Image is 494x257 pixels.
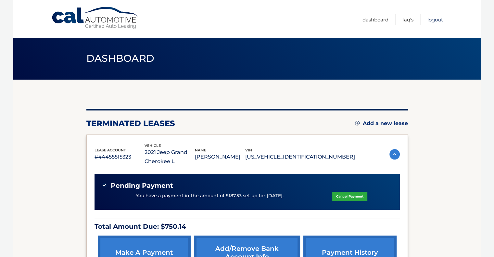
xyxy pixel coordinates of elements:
[102,183,107,187] img: check-green.svg
[245,148,252,152] span: vin
[402,14,413,25] a: FAQ's
[136,192,284,199] p: You have a payment in the amount of $187.53 set up for [DATE].
[245,152,355,161] p: [US_VEHICLE_IDENTIFICATION_NUMBER]
[389,149,400,160] img: accordion-active.svg
[362,14,388,25] a: Dashboard
[332,192,367,201] a: Cancel Payment
[86,52,155,64] span: Dashboard
[95,221,400,232] p: Total Amount Due: $750.14
[95,148,126,152] span: lease account
[145,143,161,148] span: vehicle
[86,119,175,128] h2: terminated leases
[355,121,360,125] img: add.svg
[145,148,195,166] p: 2021 Jeep Grand Cherokee L
[95,152,145,161] p: #44455515323
[51,6,139,30] a: Cal Automotive
[427,14,443,25] a: Logout
[111,182,173,190] span: Pending Payment
[195,152,245,161] p: [PERSON_NAME]
[195,148,206,152] span: name
[355,120,408,127] a: Add a new lease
